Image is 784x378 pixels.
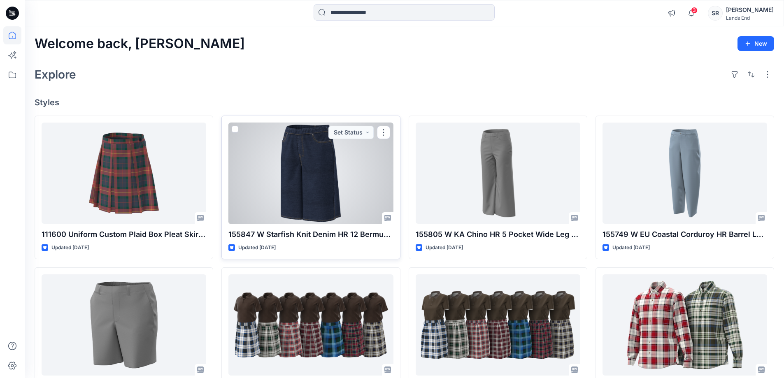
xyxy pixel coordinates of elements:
[603,229,767,240] p: 155749 W EU Coastal Corduroy HR Barrel Leg Pant-Fit
[737,36,774,51] button: New
[51,243,89,252] p: Updated [DATE]
[603,123,767,224] a: 155749 W EU Coastal Corduroy HR Barrel Leg Pant-Fit
[238,243,276,252] p: Updated [DATE]
[35,97,774,107] h4: Styles
[42,229,206,240] p: 111600 Uniform Custom Plaid Box Pleat Skirt Top Of Knee
[426,243,463,252] p: Updated [DATE]
[35,36,245,51] h2: Welcome back, [PERSON_NAME]
[228,229,393,240] p: 155847 W Starfish Knit Denim HR 12 Bermuda Short
[42,123,206,224] a: 111600 Uniform Custom Plaid Box Pleat Skirt Top Of Knee
[726,15,774,21] div: Lands End
[612,243,650,252] p: Updated [DATE]
[42,274,206,376] a: 155600 W Chino Classic EB 7 Shorts
[416,274,580,376] a: 543805 (112085) UNC WR PLD PLT TOK SKORT
[691,7,698,14] span: 3
[35,68,76,81] h2: Explore
[228,123,393,224] a: 155847 W Starfish Knit Denim HR 12 Bermuda Short
[708,6,723,21] div: SR
[416,123,580,224] a: 155805 W KA Chino HR 5 Pocket Wide Leg Crop Pants
[228,274,393,376] a: 543806 (112085) UNC G PLD PLT TOK SKORT
[726,5,774,15] div: [PERSON_NAME]
[603,274,767,376] a: 153319 M Flagship Flannel Shirt - New Fit
[416,229,580,240] p: 155805 W KA Chino HR 5 Pocket Wide Leg Crop Pants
